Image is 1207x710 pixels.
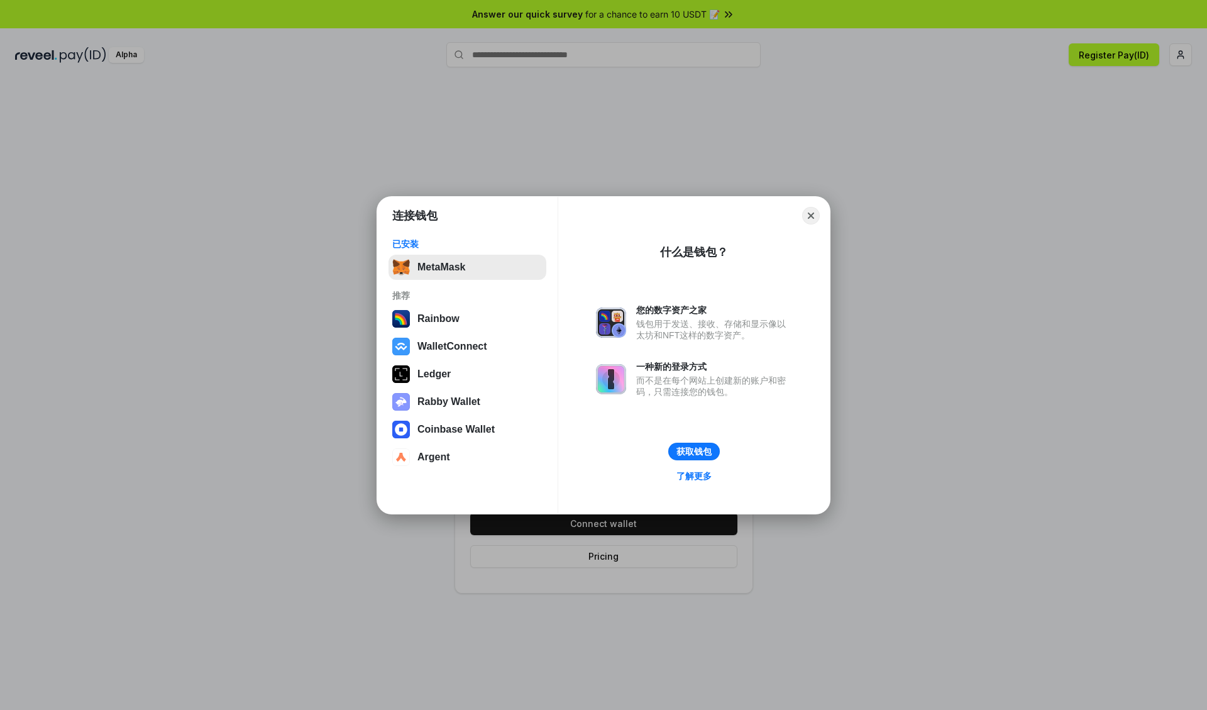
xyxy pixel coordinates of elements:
[636,375,792,397] div: 而不是在每个网站上创建新的账户和密码，只需连接您的钱包。
[668,443,720,460] button: 获取钱包
[636,304,792,316] div: 您的数字资产之家
[636,361,792,372] div: 一种新的登录方式
[392,393,410,411] img: svg+xml,%3Csvg%20xmlns%3D%22http%3A%2F%2Fwww.w3.org%2F2000%2Fsvg%22%20fill%3D%22none%22%20viewBox...
[417,452,450,463] div: Argent
[389,417,546,442] button: Coinbase Wallet
[660,245,728,260] div: 什么是钱包？
[392,238,543,250] div: 已安装
[596,364,626,394] img: svg+xml,%3Csvg%20xmlns%3D%22http%3A%2F%2Fwww.w3.org%2F2000%2Fsvg%22%20fill%3D%22none%22%20viewBox...
[389,362,546,387] button: Ledger
[389,334,546,359] button: WalletConnect
[392,310,410,328] img: svg+xml,%3Csvg%20width%3D%22120%22%20height%3D%22120%22%20viewBox%3D%220%200%20120%20120%22%20fil...
[389,255,546,280] button: MetaMask
[417,262,465,273] div: MetaMask
[596,308,626,338] img: svg+xml,%3Csvg%20xmlns%3D%22http%3A%2F%2Fwww.w3.org%2F2000%2Fsvg%22%20fill%3D%22none%22%20viewBox...
[392,338,410,355] img: svg+xml,%3Csvg%20width%3D%2228%22%20height%3D%2228%22%20viewBox%3D%220%200%2028%2028%22%20fill%3D...
[417,341,487,352] div: WalletConnect
[636,318,792,341] div: 钱包用于发送、接收、存储和显示像以太坊和NFT这样的数字资产。
[669,468,719,484] a: 了解更多
[392,208,438,223] h1: 连接钱包
[389,306,546,331] button: Rainbow
[417,313,460,324] div: Rainbow
[417,396,480,408] div: Rabby Wallet
[417,369,451,380] div: Ledger
[802,207,820,225] button: Close
[392,365,410,383] img: svg+xml,%3Csvg%20xmlns%3D%22http%3A%2F%2Fwww.w3.org%2F2000%2Fsvg%22%20width%3D%2228%22%20height%3...
[389,445,546,470] button: Argent
[392,290,543,301] div: 推荐
[389,389,546,414] button: Rabby Wallet
[676,446,712,457] div: 获取钱包
[392,448,410,466] img: svg+xml,%3Csvg%20width%3D%2228%22%20height%3D%2228%22%20viewBox%3D%220%200%2028%2028%22%20fill%3D...
[392,258,410,276] img: svg+xml,%3Csvg%20fill%3D%22none%22%20height%3D%2233%22%20viewBox%3D%220%200%2035%2033%22%20width%...
[392,421,410,438] img: svg+xml,%3Csvg%20width%3D%2228%22%20height%3D%2228%22%20viewBox%3D%220%200%2028%2028%22%20fill%3D...
[417,424,495,435] div: Coinbase Wallet
[676,470,712,482] div: 了解更多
